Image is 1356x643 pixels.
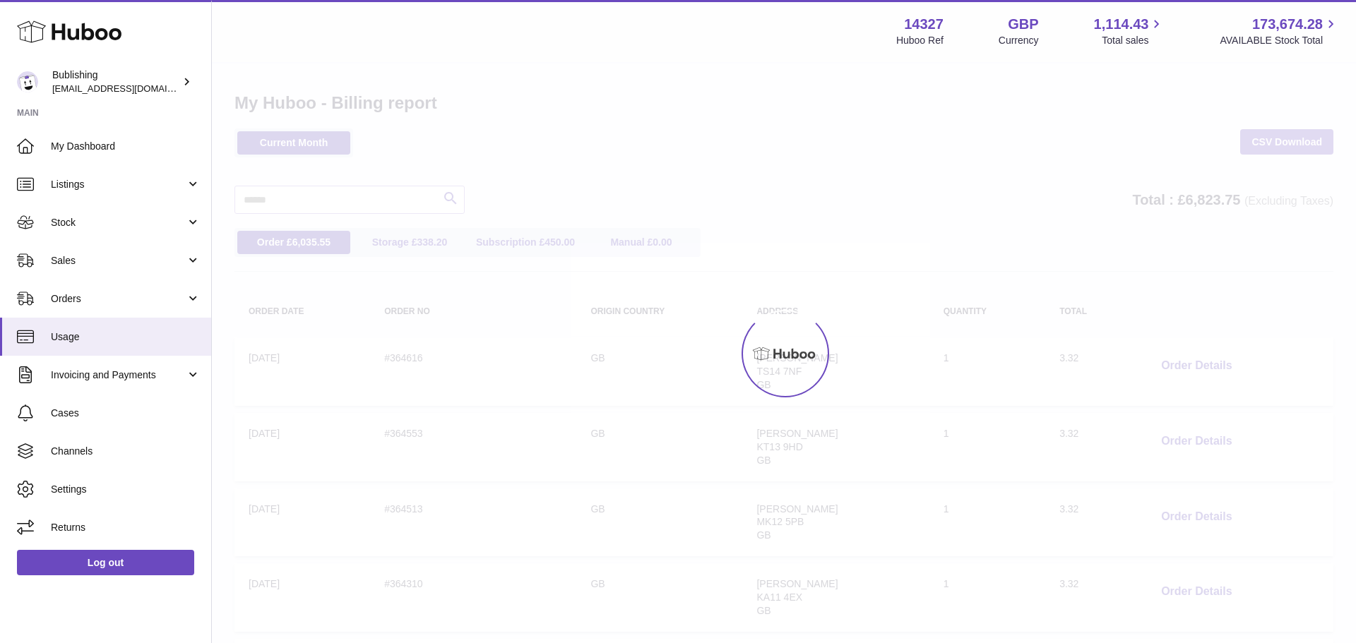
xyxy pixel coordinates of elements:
span: Orders [51,292,186,306]
a: 1,114.43 Total sales [1094,15,1165,47]
span: 173,674.28 [1252,15,1323,34]
span: My Dashboard [51,140,201,153]
span: Invoicing and Payments [51,368,186,382]
div: Bublishing [52,68,179,95]
a: Log out [17,550,194,575]
span: Cases [51,407,201,420]
span: 1,114.43 [1094,15,1149,34]
span: [EMAIL_ADDRESS][DOMAIN_NAME] [52,83,208,94]
div: Huboo Ref [896,34,944,47]
strong: 14327 [904,15,944,34]
strong: GBP [1008,15,1038,34]
a: 173,674.28 AVAILABLE Stock Total [1220,15,1339,47]
span: Settings [51,483,201,496]
span: Channels [51,445,201,458]
span: Usage [51,330,201,344]
span: Total sales [1102,34,1165,47]
span: AVAILABLE Stock Total [1220,34,1339,47]
span: Listings [51,178,186,191]
span: Returns [51,521,201,534]
span: Sales [51,254,186,268]
div: Currency [999,34,1039,47]
span: Stock [51,216,186,229]
img: internalAdmin-14327@internal.huboo.com [17,71,38,92]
